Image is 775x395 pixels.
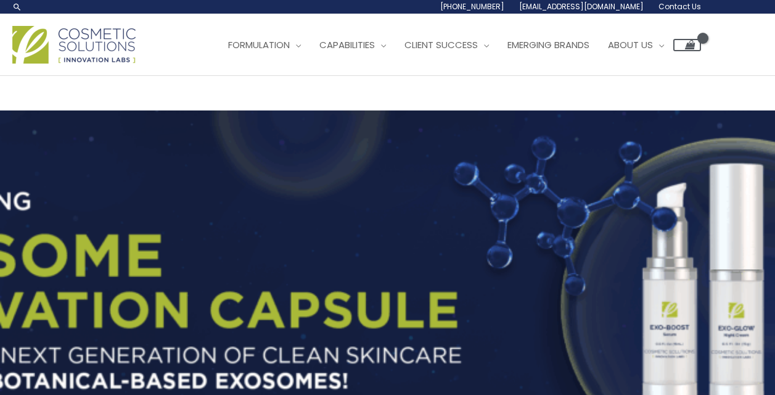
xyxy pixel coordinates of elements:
a: Capabilities [310,27,395,64]
span: Formulation [228,38,290,51]
a: View Shopping Cart, empty [673,39,701,51]
a: About Us [599,27,673,64]
img: Cosmetic Solutions Logo [12,26,136,64]
span: [EMAIL_ADDRESS][DOMAIN_NAME] [519,1,644,12]
span: Emerging Brands [507,38,589,51]
a: Search icon link [12,2,22,12]
nav: Site Navigation [210,27,701,64]
span: About Us [608,38,653,51]
span: Client Success [404,38,478,51]
span: Capabilities [319,38,375,51]
a: Formulation [219,27,310,64]
a: Emerging Brands [498,27,599,64]
a: Client Success [395,27,498,64]
span: Contact Us [658,1,701,12]
span: [PHONE_NUMBER] [440,1,504,12]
